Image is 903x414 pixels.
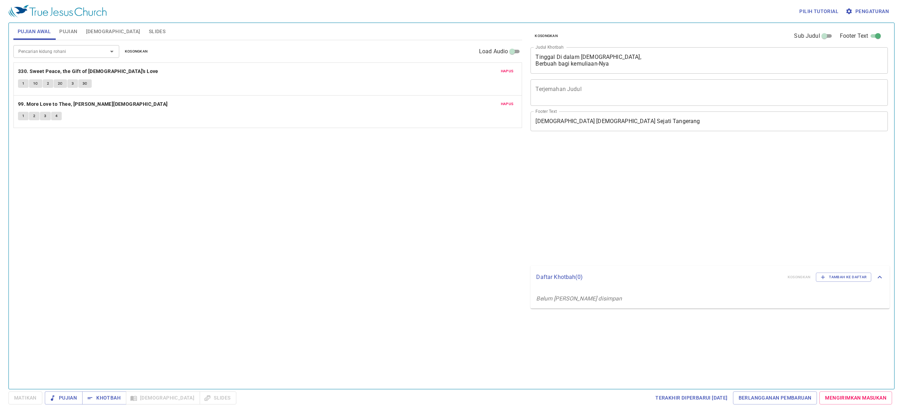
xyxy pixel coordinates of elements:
img: True Jesus Church [8,5,107,18]
span: Sub Judul [794,32,820,40]
span: 2 [33,113,35,119]
iframe: from-child [528,139,817,263]
span: Pengaturan [847,7,889,16]
span: Pujian [50,394,77,402]
span: Load Audio [479,47,508,56]
a: Mengirimkan Masukan [819,391,892,404]
button: 99. More Love to Thee, [PERSON_NAME][DEMOGRAPHIC_DATA] [18,100,169,109]
textarea: Tinggal Di dalam [DEMOGRAPHIC_DATA], Berbuah bagi kemuliaan-Nya [535,54,883,67]
button: Tambah ke Daftar [816,273,871,282]
button: 1 [18,112,29,120]
span: 2c [58,80,63,87]
span: 1 [22,113,24,119]
span: Hapus [501,68,514,74]
span: Pujian [59,27,77,36]
span: 3c [83,80,87,87]
button: 4 [51,112,62,120]
span: 2 [47,80,49,87]
button: Pujian [45,391,83,404]
button: Kosongkan [121,47,152,56]
span: Footer Text [840,32,868,40]
span: 3 [72,80,74,87]
button: 3 [67,79,78,88]
button: Open [107,47,117,56]
span: Tambah ke Daftar [820,274,867,280]
span: Pilih tutorial [799,7,838,16]
button: 2c [54,79,67,88]
button: 2 [29,112,40,120]
button: 330. Sweet Peace, the Gift of [DEMOGRAPHIC_DATA]'s Love [18,67,159,76]
b: 330. Sweet Peace, the Gift of [DEMOGRAPHIC_DATA]'s Love [18,67,158,76]
button: Pengaturan [844,5,892,18]
span: 3 [44,113,46,119]
button: 2 [43,79,53,88]
button: 1 [18,79,29,88]
button: Pilih tutorial [796,5,841,18]
button: Hapus [497,67,518,75]
span: Terakhir Diperbarui [DATE] [655,394,727,402]
span: Slides [149,27,165,36]
span: Kosongkan [125,48,148,55]
span: Berlangganan Pembaruan [739,394,812,402]
span: Kosongkan [535,33,558,39]
span: 1c [33,80,38,87]
span: 4 [55,113,57,119]
button: 3 [40,112,50,120]
a: Berlangganan Pembaruan [733,391,817,404]
button: Khotbah [82,391,126,404]
button: 1c [29,79,42,88]
button: Kosongkan [531,32,562,40]
span: 1 [22,80,24,87]
button: Hapus [497,100,518,108]
b: 99. More Love to Thee, [PERSON_NAME][DEMOGRAPHIC_DATA] [18,100,168,109]
a: Terakhir Diperbarui [DATE] [653,391,730,404]
button: 3c [78,79,92,88]
i: Belum [PERSON_NAME] disimpan [536,295,622,302]
span: Hapus [501,101,514,107]
span: Khotbah [88,394,121,402]
div: Daftar Khotbah(0)KosongkanTambah ke Daftar [531,266,890,289]
span: Mengirimkan Masukan [825,394,886,402]
span: Pujian Awal [18,27,51,36]
p: Daftar Khotbah ( 0 ) [536,273,782,281]
span: [DEMOGRAPHIC_DATA] [86,27,140,36]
